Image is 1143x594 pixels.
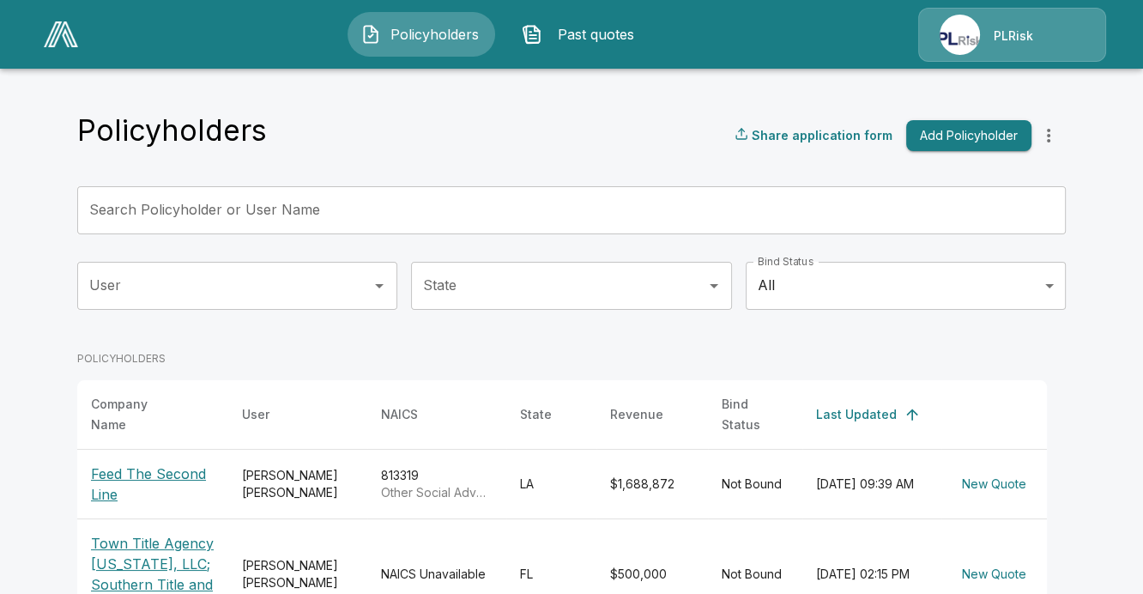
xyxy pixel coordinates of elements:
td: $1,688,872 [596,449,708,518]
button: Open [367,274,391,298]
p: Share application form [752,126,892,144]
button: Policyholders IconPolicyholders [348,12,495,57]
td: [DATE] 09:39 AM [802,449,941,518]
label: Bind Status [758,254,813,269]
button: New Quote [955,559,1033,591]
div: User [242,404,269,425]
div: 813319 [381,467,493,501]
span: Past quotes [549,24,644,45]
div: Last Updated [816,404,897,425]
button: more [1031,118,1066,153]
p: Feed The Second Line [91,464,215,505]
img: Past quotes Icon [522,24,542,45]
button: Past quotes IconPast quotes [509,12,656,57]
td: Not Bound [708,449,802,518]
button: Add Policyholder [906,120,1031,152]
button: New Quote [955,469,1033,500]
div: Revenue [610,404,663,425]
p: Other Social Advocacy Organizations [381,484,493,501]
img: AA Logo [44,21,78,47]
p: POLICYHOLDERS [77,351,1047,367]
th: Bind Status [708,380,802,450]
td: LA [506,449,596,518]
img: Policyholders Icon [360,24,381,45]
div: State [520,404,552,425]
div: [PERSON_NAME] [PERSON_NAME] [242,467,354,501]
div: Company Name [91,394,184,435]
button: Open [702,274,726,298]
div: NAICS [381,404,418,425]
div: All [746,262,1066,310]
a: Add Policyholder [899,120,1031,152]
h4: Policyholders [77,112,267,148]
span: Policyholders [388,24,482,45]
div: [PERSON_NAME] [PERSON_NAME] [242,557,354,591]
